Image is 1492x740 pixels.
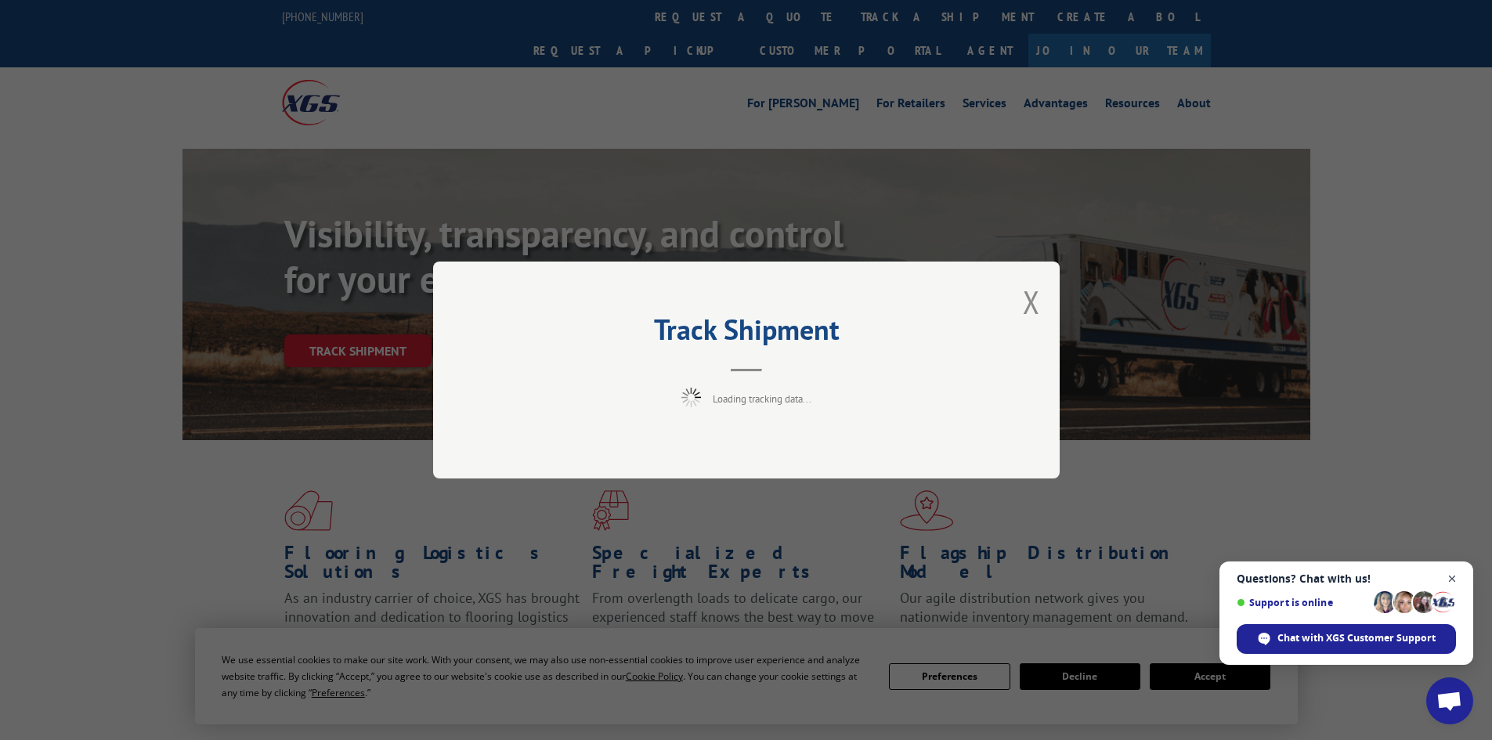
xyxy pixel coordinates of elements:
[1277,631,1436,645] span: Chat with XGS Customer Support
[1237,624,1456,654] div: Chat with XGS Customer Support
[1443,569,1462,589] span: Close chat
[713,392,811,406] span: Loading tracking data...
[1237,597,1368,608] span: Support is online
[1237,572,1456,585] span: Questions? Chat with us!
[1426,677,1473,724] div: Open chat
[681,388,701,407] img: xgs-loading
[1023,281,1040,323] button: Close modal
[511,319,981,348] h2: Track Shipment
